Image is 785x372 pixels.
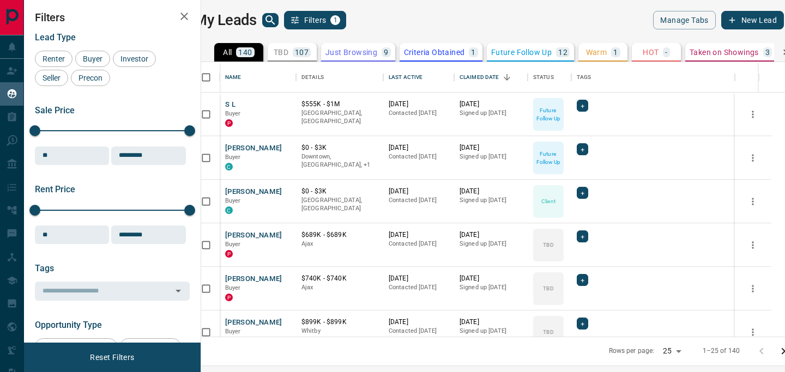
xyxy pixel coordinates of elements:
div: + [577,100,588,112]
p: Toronto [301,153,378,169]
div: Tags [571,62,735,93]
p: $899K - $899K [301,318,378,327]
p: Future Follow Up [534,106,563,123]
p: [DATE] [389,318,449,327]
p: TBD [274,48,288,56]
span: Buyer [79,54,106,63]
div: Details [301,62,324,93]
p: $689K - $689K [301,230,378,240]
span: Lead Type [35,32,76,42]
div: Renter [35,51,73,67]
p: 140 [238,48,252,56]
p: Signed up [DATE] [460,283,522,292]
button: [PERSON_NAME] [225,187,282,197]
button: search button [262,13,279,27]
p: Contacted [DATE] [389,153,449,161]
p: [DATE] [389,143,449,153]
p: Contacted [DATE] [389,196,449,205]
p: Signed up [DATE] [460,153,522,161]
p: Contacted [DATE] [389,327,449,336]
p: Signed up [DATE] [460,109,522,118]
span: + [581,144,584,155]
span: Seller [39,74,64,82]
div: condos.ca [225,163,233,170]
div: + [577,274,588,286]
p: Future Follow Up [491,48,552,56]
p: 1 [471,48,475,56]
div: condos.ca [225,206,233,214]
p: Criteria Obtained [404,48,465,56]
div: Claimed Date [454,62,528,93]
div: Tags [577,62,591,93]
div: property.ca [225,250,233,258]
span: Precon [75,74,106,82]
div: Favourited a Listing [35,338,117,355]
p: Warm [586,48,607,56]
div: + [577,143,588,155]
p: HOT [643,48,659,56]
p: [GEOGRAPHIC_DATA], [GEOGRAPHIC_DATA] [301,109,378,126]
h2: Filters [35,11,190,24]
p: TBD [543,328,553,336]
button: Filters1 [284,11,347,29]
p: Signed up [DATE] [460,196,522,205]
div: Claimed Date [460,62,499,93]
span: Investor [117,54,152,63]
div: Name [225,62,241,93]
h1: My Leads [194,11,257,29]
p: Ajax [301,283,378,292]
button: [PERSON_NAME] [225,143,282,154]
p: Ajax [301,240,378,248]
span: Buyer [225,154,241,161]
button: [PERSON_NAME] [225,230,282,241]
span: Tags [35,263,54,273]
button: Open [171,283,186,298]
span: + [581,231,584,242]
p: [DATE] [389,100,449,109]
button: more [745,280,761,297]
p: 1 [613,48,618,56]
p: Taken on Showings [690,48,759,56]
div: property.ca [225,119,233,127]
p: Future Follow Up [534,150,563,166]
p: Whitby [301,327,378,336]
div: Precon [71,70,110,86]
button: more [745,324,761,340]
span: Buyer [225,328,241,335]
p: [DATE] [389,230,449,240]
p: 12 [558,48,567,56]
div: + [577,187,588,199]
div: Seller [35,70,68,86]
span: Buyer [225,284,241,291]
p: TBD [543,241,553,249]
button: more [745,106,761,123]
p: [GEOGRAPHIC_DATA], [GEOGRAPHIC_DATA] [301,196,378,213]
p: [DATE] [460,143,522,153]
p: [DATE] [389,274,449,283]
span: Buyer [225,241,241,248]
p: Signed up [DATE] [460,327,522,336]
div: Last Active [383,62,454,93]
p: $0 - $3K [301,143,378,153]
button: [PERSON_NAME] [225,274,282,284]
p: Contacted [DATE] [389,109,449,118]
button: more [745,150,761,166]
p: 107 [295,48,309,56]
button: [PERSON_NAME] [225,318,282,328]
span: + [581,100,584,111]
div: Status [533,62,554,93]
button: Manage Tabs [653,11,715,29]
button: Sort [499,70,515,85]
p: [DATE] [460,274,522,283]
p: Just Browsing [325,48,377,56]
div: Status [528,62,571,93]
div: Name [220,62,296,93]
p: [DATE] [460,230,522,240]
p: [DATE] [460,100,522,109]
span: Buyer [225,110,241,117]
div: + [577,318,588,330]
div: Buyer [75,51,110,67]
span: Opportunity Type [35,320,102,330]
p: 3 [765,48,770,56]
div: Return to Site [120,338,181,355]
